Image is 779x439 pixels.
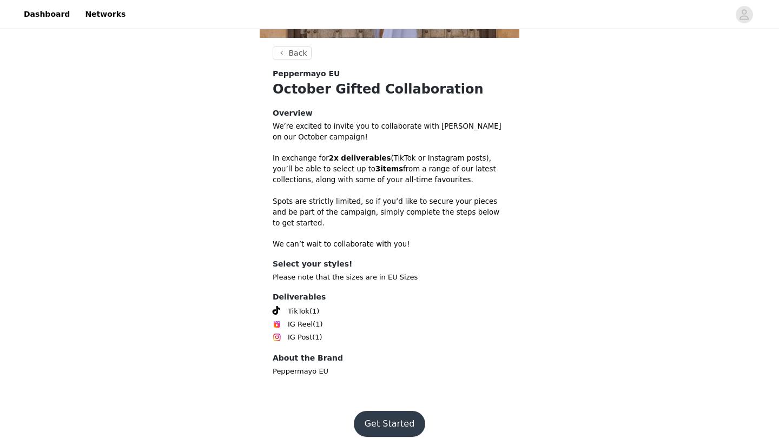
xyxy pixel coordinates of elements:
[739,6,749,23] div: avatar
[309,306,319,317] span: (1)
[78,2,132,26] a: Networks
[354,411,426,437] button: Get Started
[288,332,312,343] span: IG Post
[273,122,501,141] span: We’re excited to invite you to collaborate with [PERSON_NAME] on our October campaign!
[273,291,506,303] h4: Deliverables
[273,68,340,79] span: Peppermayo EU
[329,154,391,162] strong: 2x deliverables
[288,306,309,317] span: TikTok
[273,154,496,184] span: In exchange for (TikTok or Instagram posts), you’ll be able to select up to from a range of our l...
[273,197,499,227] span: Spots are strictly limited, so if you’d like to secure your pieces and be part of the campaign, s...
[375,165,380,173] strong: 3
[273,108,506,119] h4: Overview
[273,272,506,283] p: Please note that the sizes are in EU Sizes
[313,319,322,330] span: (1)
[273,352,506,364] h4: About the Brand
[273,320,281,329] img: Instagram Reels Icon
[273,240,410,248] span: We can’t wait to collaborate with you!
[273,46,312,59] button: Back
[273,366,506,377] p: Peppermayo EU
[288,319,313,330] span: IG Reel
[273,79,506,99] h1: October Gifted Collaboration
[273,258,506,270] h4: Select your styles!
[380,165,403,173] strong: items
[17,2,76,26] a: Dashboard
[312,332,322,343] span: (1)
[273,333,281,342] img: Instagram Icon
